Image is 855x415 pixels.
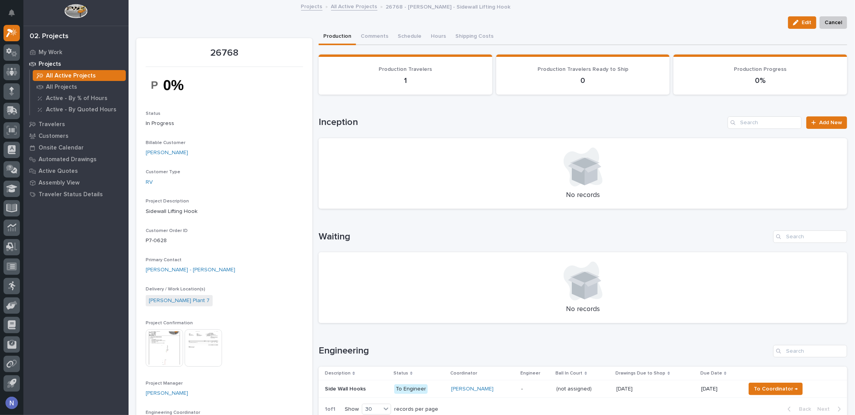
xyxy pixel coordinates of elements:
[146,111,160,116] span: Status
[146,199,189,204] span: Project Description
[426,29,451,45] button: Hours
[149,297,210,305] a: [PERSON_NAME] Plant 7
[521,386,550,392] p: -
[345,406,359,413] p: Show
[788,16,816,29] button: Edit
[773,230,847,243] input: Search
[4,395,20,411] button: users-avatar
[146,72,204,98] img: KAQGMu7_FZ-cxisv9iCubHUwb5aOksvvWnvY-dci-cE
[23,153,129,165] a: Automated Drawings
[802,19,811,26] span: Edit
[146,266,235,274] a: [PERSON_NAME] - [PERSON_NAME]
[781,406,814,413] button: Back
[146,120,303,128] p: In Progress
[773,345,847,357] input: Search
[23,165,129,177] a: Active Quotes
[557,384,594,392] p: (not assigned)
[319,231,770,243] h1: Waiting
[146,47,303,59] p: 26768
[825,18,842,27] span: Cancel
[146,258,182,262] span: Primary Contact
[616,369,666,378] p: Drawings Due to Shop
[146,389,188,397] a: [PERSON_NAME]
[146,287,205,292] span: Delivery / Work Location(s)
[325,384,367,392] p: Side Wall Hooks
[23,58,129,70] a: Projects
[328,191,838,200] p: No records
[451,29,498,45] button: Shipping Costs
[30,81,129,92] a: All Projects
[538,67,628,72] span: Production Travelers Ready to Ship
[506,76,661,85] p: 0
[556,369,583,378] p: Ball In Court
[4,5,20,21] button: Notifications
[728,116,802,129] div: Search
[819,120,842,125] span: Add New
[39,144,84,151] p: Onsite Calendar
[30,104,129,115] a: Active - By Quoted Hours
[39,191,103,198] p: Traveler Status Details
[39,168,78,175] p: Active Quotes
[700,369,722,378] p: Due Date
[814,406,847,413] button: Next
[39,121,65,128] p: Travelers
[749,383,803,395] button: To Coordinator →
[23,46,129,58] a: My Work
[46,84,77,91] p: All Projects
[30,70,129,81] a: All Active Projects
[362,405,381,413] div: 30
[39,156,97,163] p: Automated Drawings
[328,76,483,85] p: 1
[30,32,69,41] div: 02. Projects
[451,386,494,392] a: [PERSON_NAME]
[450,369,477,378] p: Coordinator
[356,29,393,45] button: Comments
[146,149,188,157] a: [PERSON_NAME]
[10,9,20,22] div: Notifications
[46,106,116,113] p: Active - By Quoted Hours
[379,67,432,72] span: Production Travelers
[683,76,838,85] p: 0%
[146,178,153,186] a: RV
[23,130,129,142] a: Customers
[754,384,798,394] span: To Coordinator →
[817,406,834,413] span: Next
[319,380,847,398] tr: Side Wall HooksSide Wall Hooks To Engineer[PERSON_NAME] -(not assigned)(not assigned) [DATE][DATE...
[146,229,188,233] span: Customer Order ID
[820,16,847,29] button: Cancel
[394,384,428,394] div: To Engineer
[328,305,838,314] p: No records
[520,369,540,378] p: Engineer
[23,142,129,153] a: Onsite Calendar
[806,116,847,129] a: Add New
[393,29,426,45] button: Schedule
[64,4,87,18] img: Workspace Logo
[319,345,770,357] h1: Engineering
[146,410,200,415] span: Engineering Coordinator
[23,188,129,200] a: Traveler Status Details
[39,179,79,186] p: Assembly View
[794,406,811,413] span: Back
[46,72,96,79] p: All Active Projects
[734,67,787,72] span: Production Progress
[146,321,193,325] span: Project Confirmation
[331,2,377,11] a: All Active Projects
[146,170,180,174] span: Customer Type
[23,177,129,188] a: Assembly View
[146,237,303,245] p: P7-0628
[301,2,323,11] a: Projects
[393,369,408,378] p: Status
[146,141,185,145] span: Billable Customer
[701,386,739,392] p: [DATE]
[617,384,635,392] p: [DATE]
[39,49,62,56] p: My Work
[30,93,129,104] a: Active - By % of Hours
[386,2,511,11] p: 26768 - [PERSON_NAME] - Sidewall Lifting Hook
[146,381,183,386] span: Project Manager
[325,369,351,378] p: Description
[46,95,108,102] p: Active - By % of Hours
[319,117,725,128] h1: Inception
[394,406,438,413] p: records per page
